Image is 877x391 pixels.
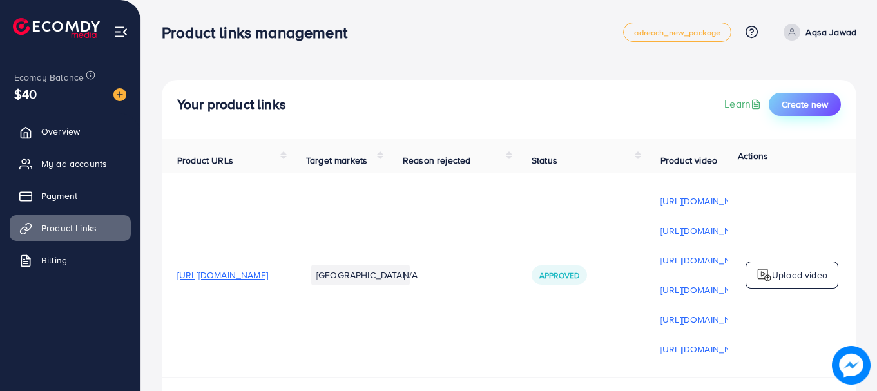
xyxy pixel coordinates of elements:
li: [GEOGRAPHIC_DATA] [311,265,410,285]
span: Actions [738,149,768,162]
span: $40 [14,84,37,103]
span: Product Links [41,222,97,234]
span: Ecomdy Balance [14,71,84,84]
span: Create new [782,98,828,111]
span: Billing [41,254,67,267]
p: [URL][DOMAIN_NAME] [660,341,751,357]
a: Payment [10,183,131,209]
p: [URL][DOMAIN_NAME] [660,193,751,209]
span: N/A [403,269,418,281]
span: adreach_new_package [634,28,720,37]
a: Learn [724,97,764,111]
span: Approved [539,270,579,281]
span: [URL][DOMAIN_NAME] [177,269,268,281]
img: menu [113,24,128,39]
a: Product Links [10,215,131,241]
img: logo [13,18,100,38]
span: Target markets [306,154,367,167]
a: Aqsa Jawad [778,24,856,41]
p: [URL][DOMAIN_NAME] [660,223,751,238]
img: image [832,346,870,384]
h3: Product links management [162,23,358,42]
a: Overview [10,119,131,144]
span: My ad accounts [41,157,107,170]
a: My ad accounts [10,151,131,176]
p: Upload video [772,267,827,283]
span: Product video [660,154,717,167]
a: Billing [10,247,131,273]
p: [URL][DOMAIN_NAME] [660,282,751,298]
p: [URL][DOMAIN_NAME] [660,312,751,327]
img: image [113,88,126,101]
span: Overview [41,125,80,138]
p: [URL][DOMAIN_NAME] [660,253,751,268]
p: Aqsa Jawad [805,24,856,40]
span: Payment [41,189,77,202]
span: Product URLs [177,154,233,167]
span: Status [532,154,557,167]
button: Create new [769,93,841,116]
img: logo [757,267,772,283]
span: Reason rejected [403,154,470,167]
h4: Your product links [177,97,286,113]
a: adreach_new_package [623,23,731,42]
